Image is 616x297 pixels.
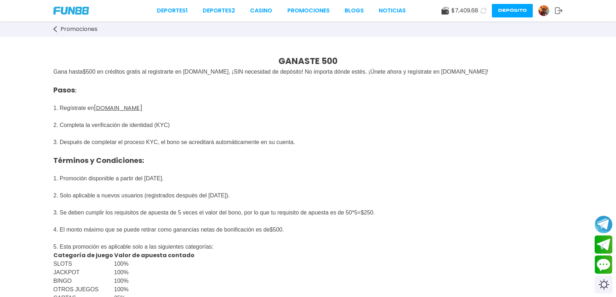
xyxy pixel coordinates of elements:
[53,269,80,275] span: JACKPOT
[53,7,89,15] img: Company Logo
[86,69,488,75] span: 500 en créditos gratis al registrarte en [DOMAIN_NAME], ¡SIN necesidad de depósito! No importa dó...
[53,278,72,284] span: BINGO
[361,210,364,216] span: $
[287,6,330,15] a: Promociones
[114,261,129,267] span: 100%
[538,5,549,16] img: Avatar
[451,6,478,15] span: $ 7,409.68
[538,5,555,16] a: Avatar
[53,251,113,259] strong: Categoría de juego
[345,6,364,15] a: BLOGS
[114,278,129,284] span: 100%
[114,251,195,259] strong: Valor de apuesta contado
[53,261,72,267] span: SLOTS
[53,25,105,33] a: Promociones
[492,4,533,17] button: Depósito
[53,286,99,292] span: OTROS JUEGOS
[53,77,361,216] span: 1. Regístrate en 2. Completa la verificación de identidad (KYC) 3. Después de completar el proces...
[60,25,97,33] span: Promociones
[157,6,188,15] a: Deportes1
[595,215,612,234] button: Join telegram channel
[114,269,129,275] span: 100%
[595,276,612,293] div: Switch theme
[53,85,75,95] span: Pasos
[53,155,144,165] strong: Términos y Condiciones:
[94,104,142,112] a: [DOMAIN_NAME]
[53,227,270,233] span: 4. El monto máximo que se puede retirar como ganancias netas de bonificación es de
[250,6,272,15] a: CASINO
[595,235,612,254] button: Join telegram
[83,69,86,75] span: $
[53,86,76,95] strong: :
[379,6,406,15] a: NOTICIAS
[595,255,612,274] button: Contact customer service
[273,227,284,233] span: 500.
[364,210,375,216] span: 250.
[270,227,273,233] span: $
[203,6,235,15] a: Deportes2
[114,286,129,292] span: 100%
[278,55,338,67] strong: GANASTE 500
[53,244,213,250] span: 5. Esta promoción es aplicable solo a las siguientes categorías:
[53,69,83,75] span: Gana hasta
